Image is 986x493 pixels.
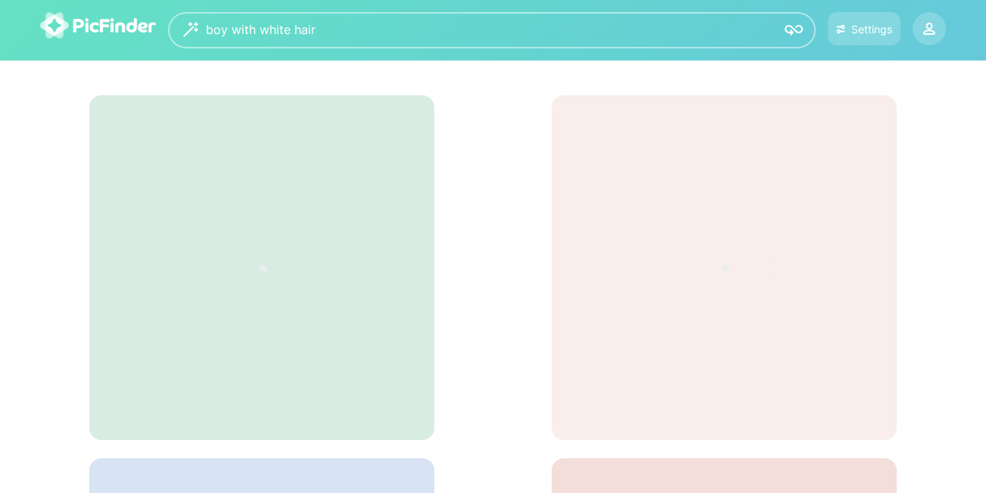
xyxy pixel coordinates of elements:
img: icon-settings.svg [836,23,846,36]
img: icon-search.svg [785,21,803,39]
img: logo-picfinder-white-transparent.svg [40,12,156,39]
img: wizard.svg [183,22,198,37]
button: Settings [828,12,900,45]
div: Settings [851,23,892,36]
